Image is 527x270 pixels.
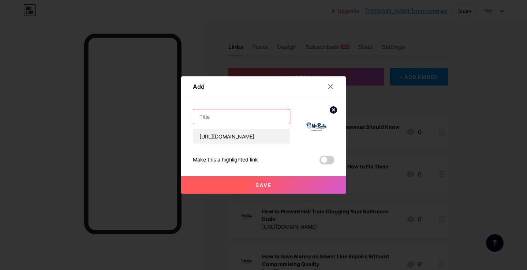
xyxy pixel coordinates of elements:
[193,156,258,164] div: Make this a highlighted link
[193,82,205,91] div: Add
[299,109,334,144] img: link_thumbnail
[193,129,290,144] input: URL
[255,182,272,188] span: Save
[193,109,290,124] input: Title
[181,176,346,194] button: Save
